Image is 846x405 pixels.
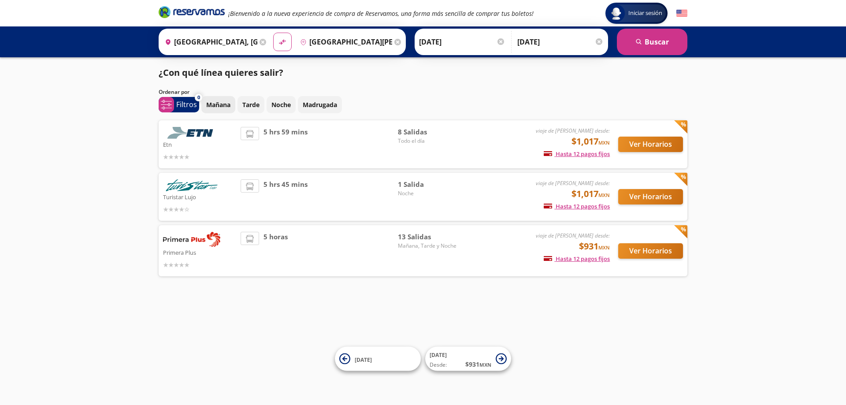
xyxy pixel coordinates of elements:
[176,99,197,110] p: Filtros
[263,179,308,214] span: 5 hrs 45 mins
[398,242,460,250] span: Mañana, Tarde y Noche
[163,127,220,139] img: Etn
[303,100,337,109] p: Madrugada
[267,96,296,113] button: Noche
[544,255,610,263] span: Hasta 12 pagos fijos
[163,179,220,191] img: Turistar Lujo
[242,100,260,109] p: Tarde
[335,347,421,371] button: [DATE]
[544,202,610,210] span: Hasta 12 pagos fijos
[479,361,491,368] small: MXN
[398,189,460,197] span: Noche
[355,356,372,363] span: [DATE]
[163,247,236,257] p: Primera Plus
[237,96,264,113] button: Tarde
[625,9,666,18] span: Iniciar sesión
[676,8,687,19] button: English
[579,240,610,253] span: $931
[298,96,342,113] button: Madrugada
[618,137,683,152] button: Ver Horarios
[425,347,511,371] button: [DATE]Desde:$931MXN
[419,31,505,53] input: Elegir Fecha
[159,5,225,21] a: Brand Logo
[398,137,460,145] span: Todo el día
[398,127,460,137] span: 8 Salidas
[430,351,447,359] span: [DATE]
[159,97,199,112] button: 0Filtros
[398,179,460,189] span: 1 Salida
[536,127,610,134] em: viaje de [PERSON_NAME] desde:
[263,127,308,162] span: 5 hrs 59 mins
[618,243,683,259] button: Ver Horarios
[159,5,225,19] i: Brand Logo
[598,192,610,198] small: MXN
[536,179,610,187] em: viaje de [PERSON_NAME] desde:
[598,244,610,251] small: MXN
[297,31,393,53] input: Buscar Destino
[163,232,220,247] img: Primera Plus
[163,139,236,149] p: Etn
[430,361,447,369] span: Desde:
[197,94,200,101] span: 0
[271,100,291,109] p: Noche
[398,232,460,242] span: 13 Salidas
[263,232,288,270] span: 5 horas
[571,135,610,148] span: $1,017
[161,31,257,53] input: Buscar Origen
[618,189,683,204] button: Ver Horarios
[206,100,230,109] p: Mañana
[159,66,283,79] p: ¿Con qué línea quieres salir?
[228,9,534,18] em: ¡Bienvenido a la nueva experiencia de compra de Reservamos, una forma más sencilla de comprar tus...
[598,139,610,146] small: MXN
[517,31,604,53] input: Opcional
[536,232,610,239] em: viaje de [PERSON_NAME] desde:
[465,360,491,369] span: $ 931
[571,187,610,201] span: $1,017
[544,150,610,158] span: Hasta 12 pagos fijos
[201,96,235,113] button: Mañana
[163,191,236,202] p: Turistar Lujo
[617,29,687,55] button: Buscar
[159,88,189,96] p: Ordenar por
